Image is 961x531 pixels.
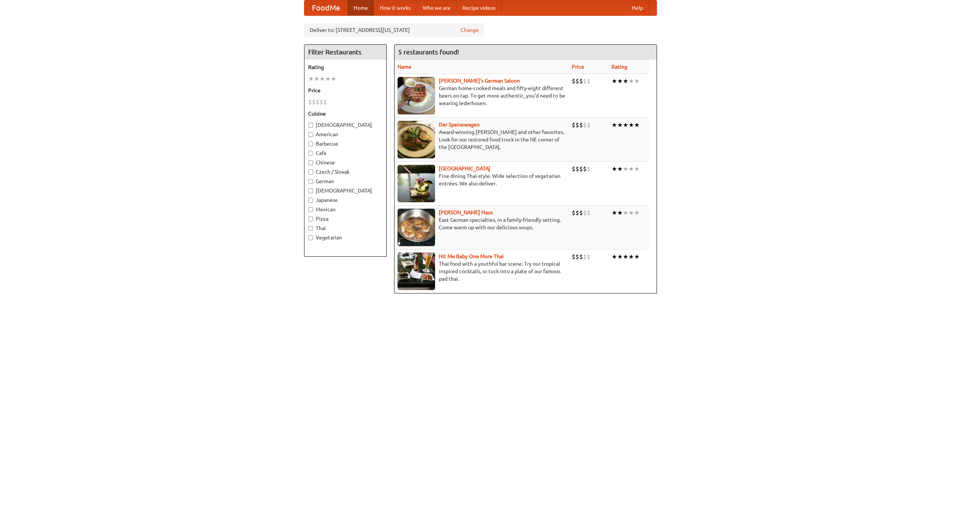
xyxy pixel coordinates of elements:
img: satay.jpg [398,165,435,202]
li: $ [587,77,590,85]
label: German [308,178,383,185]
label: Chinese [308,159,383,166]
li: $ [308,98,312,106]
li: ★ [628,209,634,217]
li: $ [575,165,579,173]
li: ★ [634,209,640,217]
a: Price [572,64,584,70]
h4: Filter Restaurants [304,45,386,60]
li: ★ [617,209,623,217]
input: Czech / Slovak [308,170,313,174]
a: Hit Me Baby One More Thai [439,253,504,259]
label: Barbecue [308,140,383,147]
label: American [308,131,383,138]
li: ★ [612,77,617,85]
a: [GEOGRAPHIC_DATA] [439,165,490,171]
li: ★ [634,121,640,129]
input: Mexican [308,207,313,212]
li: $ [323,98,327,106]
img: esthers.jpg [398,77,435,114]
input: [DEMOGRAPHIC_DATA] [308,188,313,193]
li: ★ [634,165,640,173]
li: $ [579,165,583,173]
li: $ [579,121,583,129]
li: ★ [623,121,628,129]
li: $ [572,121,575,129]
label: Czech / Slovak [308,168,383,176]
li: ★ [314,75,319,83]
li: ★ [617,253,623,261]
li: $ [583,165,587,173]
input: Vegetarian [308,235,313,240]
label: Vegetarian [308,234,383,241]
li: ★ [617,77,623,85]
label: Thai [308,224,383,232]
input: German [308,179,313,184]
li: $ [587,121,590,129]
li: ★ [617,121,623,129]
p: East German specialties, in a family-friendly setting. Come warm up with our delicious soups. [398,216,566,231]
li: ★ [331,75,336,83]
li: $ [583,253,587,261]
a: Der Speisewagen [439,122,480,128]
li: ★ [634,253,640,261]
li: $ [572,209,575,217]
li: ★ [612,209,617,217]
input: Pizza [308,217,313,221]
p: Fine dining Thai-style. Wide selection of vegetarian entrées. We also deliver. [398,172,566,187]
li: ★ [634,77,640,85]
li: ★ [319,75,325,83]
li: $ [316,98,319,106]
li: $ [579,77,583,85]
input: Chinese [308,160,313,165]
li: ★ [623,253,628,261]
li: ★ [628,253,634,261]
li: $ [319,98,323,106]
li: ★ [628,121,634,129]
label: [DEMOGRAPHIC_DATA] [308,187,383,194]
li: $ [572,253,575,261]
ng-pluralize: 5 restaurants found! [398,48,459,56]
h5: Rating [308,63,383,71]
li: $ [572,77,575,85]
label: [DEMOGRAPHIC_DATA] [308,121,383,129]
p: Award-winning [PERSON_NAME] and other favorites. Look for our restored food truck in the NE corne... [398,128,566,151]
li: $ [583,77,587,85]
a: FoodMe [304,0,348,15]
img: babythai.jpg [398,253,435,290]
li: $ [579,253,583,261]
li: $ [575,77,579,85]
li: $ [587,165,590,173]
a: [PERSON_NAME] Haus [439,209,493,215]
li: ★ [617,165,623,173]
a: Help [626,0,649,15]
img: speisewagen.jpg [398,121,435,158]
a: Rating [612,64,627,70]
label: Mexican [308,206,383,213]
input: [DEMOGRAPHIC_DATA] [308,123,313,128]
a: How it works [374,0,417,15]
li: $ [575,121,579,129]
li: $ [312,98,316,106]
label: Cafe [308,149,383,157]
li: ★ [623,165,628,173]
li: ★ [612,165,617,173]
li: ★ [623,209,628,217]
input: Barbecue [308,141,313,146]
a: [PERSON_NAME]'s German Saloon [439,78,520,84]
a: Recipe videos [456,0,502,15]
a: Home [348,0,374,15]
li: ★ [612,253,617,261]
a: Name [398,64,411,70]
h5: Cuisine [308,110,383,117]
label: Pizza [308,215,383,223]
input: Japanese [308,198,313,203]
li: ★ [612,121,617,129]
input: Cafe [308,151,313,156]
p: German home-cooked meals and fifty-eight different beers on tap. To get more authentic, you'd nee... [398,84,566,107]
li: $ [583,209,587,217]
